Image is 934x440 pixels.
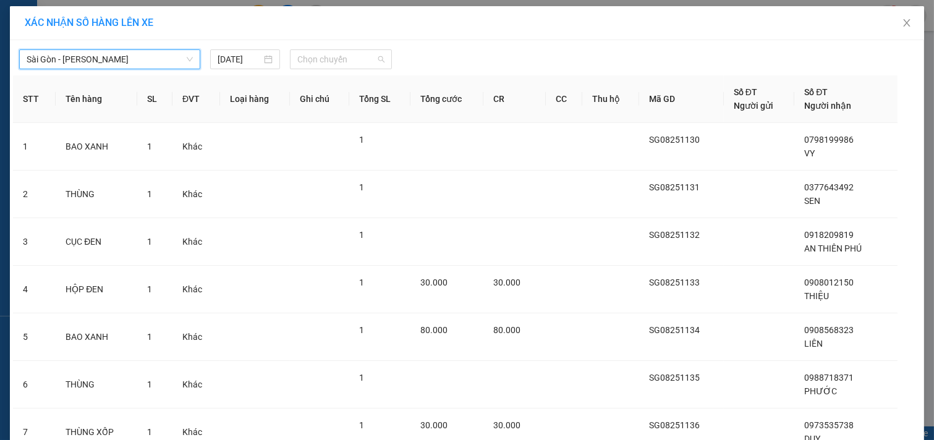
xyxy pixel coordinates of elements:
span: 30.000 [493,420,520,430]
th: Ghi chú [290,75,349,123]
th: Tên hàng [56,75,137,123]
td: Khác [172,171,219,218]
th: Loại hàng [220,75,291,123]
th: STT [13,75,56,123]
span: 1 [359,230,364,240]
li: (c) 2017 [104,59,170,74]
span: 80.000 [493,325,520,335]
span: 1 [147,284,152,294]
td: Khác [172,313,219,361]
td: 4 [13,266,56,313]
th: CC [546,75,583,123]
span: 1 [359,325,364,335]
span: 30.000 [420,277,448,287]
span: 0988718371 [804,373,854,383]
span: 0798199986 [804,135,854,145]
span: 0377643492 [804,182,854,192]
button: Close [889,6,924,41]
span: 1 [147,427,152,437]
b: [DOMAIN_NAME] [104,47,170,57]
span: XÁC NHẬN SỐ HÀNG LÊN XE [25,17,153,28]
td: Khác [172,218,219,266]
span: 1 [359,373,364,383]
img: logo.jpg [134,15,164,45]
span: Số ĐT [804,87,828,97]
td: 3 [13,218,56,266]
td: CỤC ĐEN [56,218,137,266]
span: 1 [359,135,364,145]
span: 1 [147,332,152,342]
td: 1 [13,123,56,171]
td: THÙNG [56,361,137,408]
span: 1 [147,142,152,151]
span: 0908568323 [804,325,854,335]
span: Người gửi [734,101,773,111]
span: 1 [359,420,364,430]
span: SG08251130 [649,135,700,145]
th: CR [483,75,545,123]
td: 6 [13,361,56,408]
span: SG08251133 [649,277,700,287]
span: Sài Gòn - Phan Rang [27,50,193,69]
span: AN THIÊN PHÚ [804,243,862,253]
th: Mã GD [639,75,723,123]
td: Khác [172,361,219,408]
td: BAO XANH [56,313,137,361]
span: close [902,18,912,28]
span: 0918209819 [804,230,854,240]
span: 30.000 [493,277,520,287]
b: Thiện Trí [15,80,56,117]
span: THIỆU [804,291,829,301]
span: Số ĐT [734,87,757,97]
th: SL [137,75,172,123]
span: Người nhận [804,101,851,111]
span: SG08251132 [649,230,700,240]
span: VY [804,148,815,158]
td: THÙNG [56,171,137,218]
span: 0973535738 [804,420,854,430]
span: 80.000 [420,325,448,335]
span: 1 [359,277,364,287]
span: 30.000 [420,420,448,430]
td: BAO XANH [56,123,137,171]
th: ĐVT [172,75,219,123]
span: SG08251135 [649,373,700,383]
th: Tổng SL [349,75,410,123]
span: SG08251134 [649,325,700,335]
input: 13/08/2025 [218,53,261,66]
span: LIÊN [804,339,823,349]
span: 1 [147,379,152,389]
td: 2 [13,171,56,218]
span: SG08251136 [649,420,700,430]
th: Thu hộ [582,75,639,123]
th: Tổng cước [410,75,483,123]
span: 1 [359,182,364,192]
td: Khác [172,123,219,171]
span: PHƯỚC [804,386,837,396]
td: 5 [13,313,56,361]
span: SEN [804,196,820,206]
span: Chọn chuyến [297,50,384,69]
span: 0908012150 [804,277,854,287]
span: SG08251131 [649,182,700,192]
b: Gửi khách hàng [76,18,122,76]
td: Khác [172,266,219,313]
span: 1 [147,237,152,247]
td: HỘP ĐEN [56,266,137,313]
span: 1 [147,189,152,199]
